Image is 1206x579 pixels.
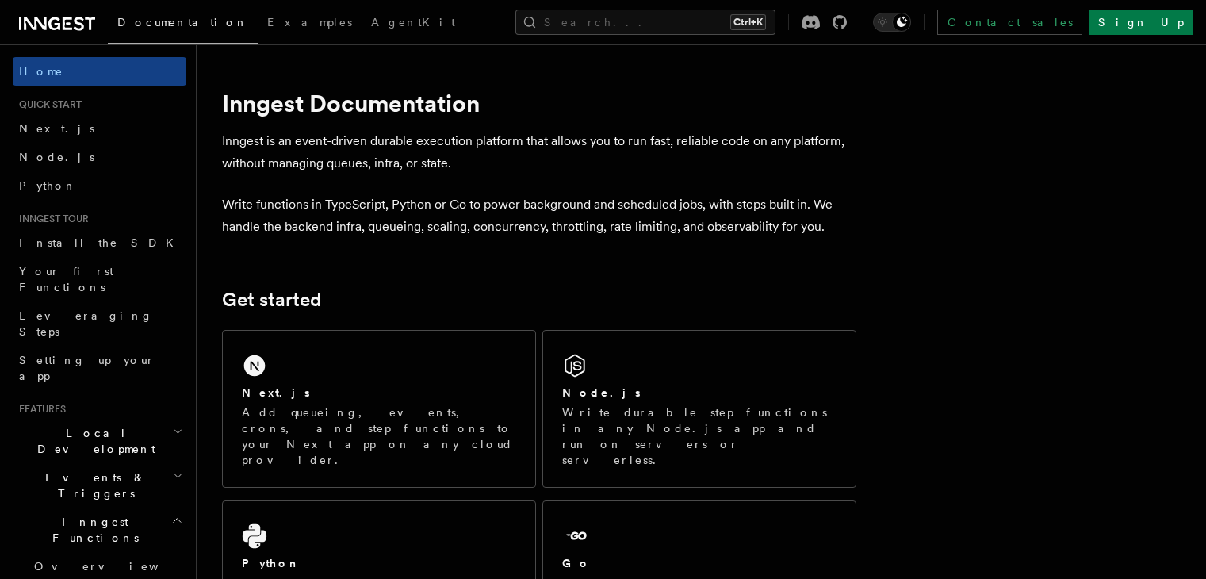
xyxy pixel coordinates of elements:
[937,10,1082,35] a: Contact sales
[13,508,186,552] button: Inngest Functions
[562,555,591,571] h2: Go
[13,514,171,546] span: Inngest Functions
[371,16,455,29] span: AgentKit
[13,228,186,257] a: Install the SDK
[13,425,173,457] span: Local Development
[19,122,94,135] span: Next.js
[108,5,258,44] a: Documentation
[13,98,82,111] span: Quick start
[13,257,186,301] a: Your first Functions
[222,289,321,311] a: Get started
[515,10,775,35] button: Search...Ctrl+K
[13,213,89,225] span: Inngest tour
[258,5,362,43] a: Examples
[222,130,856,174] p: Inngest is an event-driven durable execution platform that allows you to run fast, reliable code ...
[19,236,183,249] span: Install the SDK
[730,14,766,30] kbd: Ctrl+K
[242,405,516,468] p: Add queueing, events, crons, and step functions to your Next app on any cloud provider.
[362,5,465,43] a: AgentKit
[242,555,301,571] h2: Python
[562,385,641,401] h2: Node.js
[19,309,153,338] span: Leveraging Steps
[562,405,837,468] p: Write durable step functions in any Node.js app and run on servers or serverless.
[19,354,155,382] span: Setting up your app
[117,16,248,29] span: Documentation
[222,89,856,117] h1: Inngest Documentation
[222,330,536,488] a: Next.jsAdd queueing, events, crons, and step functions to your Next app on any cloud provider.
[13,470,173,501] span: Events & Triggers
[19,265,113,293] span: Your first Functions
[242,385,310,401] h2: Next.js
[1089,10,1193,35] a: Sign Up
[13,403,66,416] span: Features
[19,63,63,79] span: Home
[19,151,94,163] span: Node.js
[19,179,77,192] span: Python
[34,560,197,573] span: Overview
[267,16,352,29] span: Examples
[873,13,911,32] button: Toggle dark mode
[542,330,856,488] a: Node.jsWrite durable step functions in any Node.js app and run on servers or serverless.
[13,57,186,86] a: Home
[13,463,186,508] button: Events & Triggers
[13,114,186,143] a: Next.js
[13,301,186,346] a: Leveraging Steps
[13,419,186,463] button: Local Development
[222,194,856,238] p: Write functions in TypeScript, Python or Go to power background and scheduled jobs, with steps bu...
[13,143,186,171] a: Node.js
[13,346,186,390] a: Setting up your app
[13,171,186,200] a: Python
